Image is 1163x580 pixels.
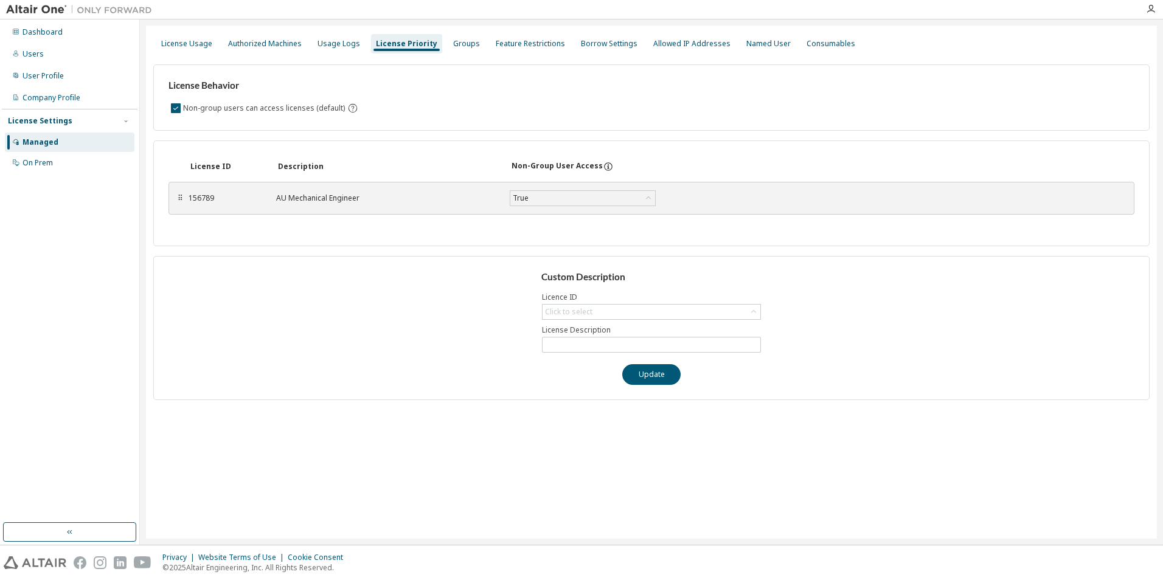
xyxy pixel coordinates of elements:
div: 156789 [189,193,262,203]
div: Named User [746,39,791,49]
div: Click to select [543,305,760,319]
div: User Profile [23,71,64,81]
img: altair_logo.svg [4,556,66,569]
img: linkedin.svg [114,556,127,569]
div: License Usage [161,39,212,49]
div: Feature Restrictions [496,39,565,49]
div: True [510,191,655,205]
div: Borrow Settings [581,39,637,49]
label: Non-group users can access licenses (default) [183,101,347,116]
div: Click to select [545,307,592,317]
div: ⠿ [176,193,184,203]
h3: Custom Description [541,271,762,283]
svg: By default any user not assigned to any group can access any license. Turn this setting off to di... [347,103,358,114]
div: Non-Group User Access [512,161,603,172]
div: Cookie Consent [288,553,350,562]
div: Privacy [162,553,198,562]
div: Description [278,162,497,171]
div: AU Mechanical Engineer [276,193,495,203]
div: Consumables [807,39,855,49]
div: True [511,192,530,205]
div: License ID [190,162,263,171]
img: instagram.svg [94,556,106,569]
div: Usage Logs [318,39,360,49]
label: Licence ID [542,292,761,302]
img: Altair One [6,4,158,16]
img: youtube.svg [134,556,151,569]
div: Users [23,49,44,59]
div: License Priority [376,39,437,49]
div: Managed [23,137,58,147]
p: © 2025 Altair Engineering, Inc. All Rights Reserved. [162,562,350,573]
img: facebook.svg [74,556,86,569]
div: Allowed IP Addresses [653,39,731,49]
button: Update [622,364,681,385]
label: License Description [542,325,761,335]
div: Website Terms of Use [198,553,288,562]
div: License Settings [8,116,72,126]
div: Dashboard [23,27,63,37]
h3: License Behavior [168,80,356,92]
div: On Prem [23,158,53,168]
div: Company Profile [23,93,80,103]
div: Authorized Machines [228,39,302,49]
div: Groups [453,39,480,49]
